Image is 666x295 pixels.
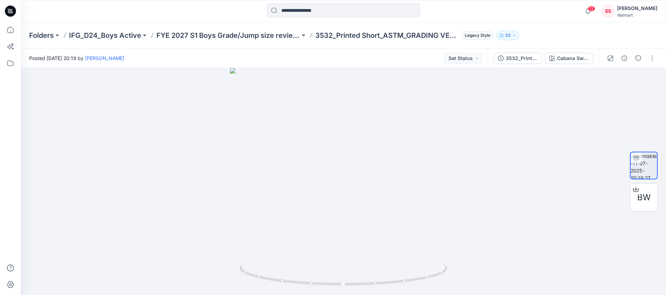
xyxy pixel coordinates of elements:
[631,152,657,179] img: turntable-11-07-2025-20:19:27
[617,12,657,18] div: Walmart
[557,54,589,62] div: Cabana Swim Print
[156,31,300,40] a: FYE 2027 S1 Boys Grade/Jump size review - ASTM grades
[496,31,519,40] button: 33
[505,32,511,39] p: 33
[602,5,614,17] div: SS
[506,54,538,62] div: 3532_Printed Short_ASTM_GRADING VERIFICATION
[69,31,141,40] a: IFG_D24_Boys Active
[29,54,124,62] span: Posted [DATE] 20:19 by
[462,31,494,40] span: Legacy Style
[494,53,542,64] button: 3532_Printed Short_ASTM_GRADING VERIFICATION
[85,55,124,61] a: [PERSON_NAME]
[617,4,657,12] div: [PERSON_NAME]
[315,31,459,40] p: 3532_Printed Short_ASTM_GRADING VERIFICATION
[588,6,595,11] span: 13
[459,31,494,40] button: Legacy Style
[545,53,594,64] button: Cabana Swim Print
[619,53,630,64] button: Details
[637,191,651,204] span: BW
[29,31,54,40] a: Folders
